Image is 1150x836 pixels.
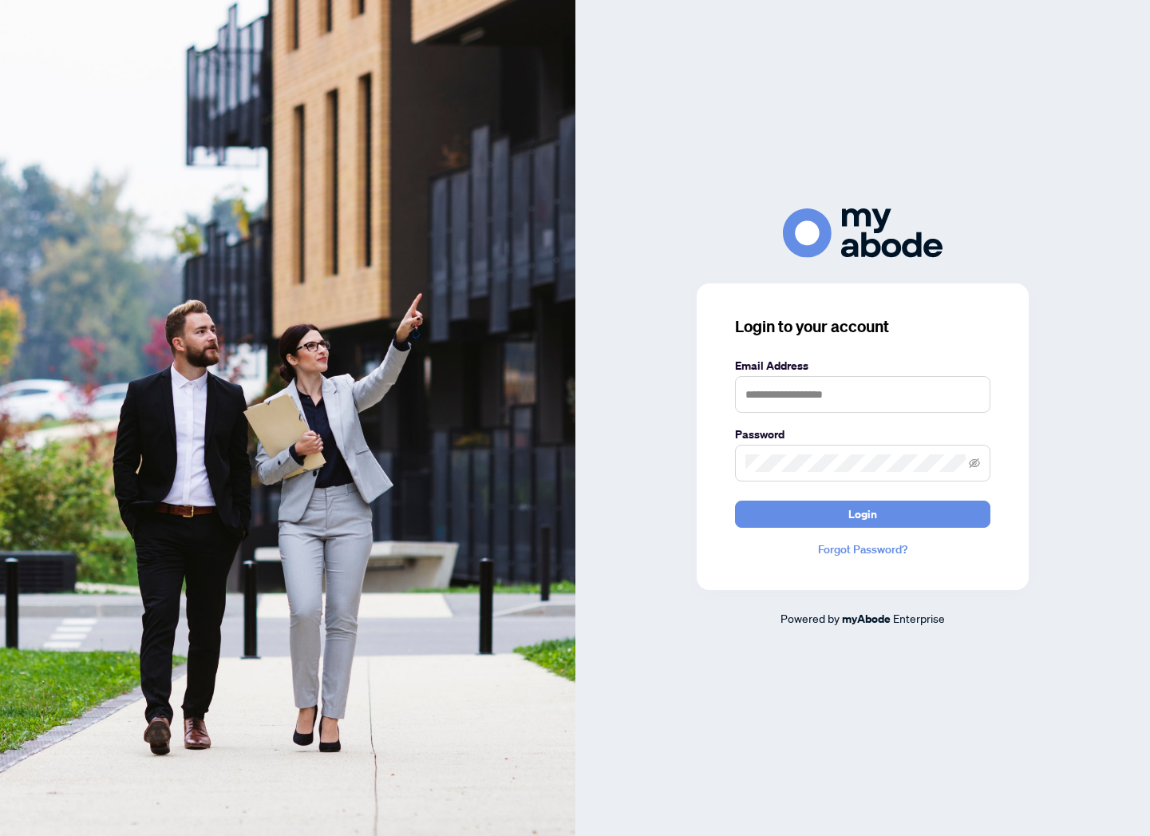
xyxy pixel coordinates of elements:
label: Password [735,426,990,443]
a: myAbode [842,610,891,628]
span: Login [848,501,877,527]
label: Email Address [735,357,990,374]
span: eye-invisible [969,458,980,469]
span: Powered by [780,611,840,625]
button: Login [735,501,990,528]
a: Forgot Password? [735,541,990,558]
img: ma-logo [783,208,943,257]
span: Enterprise [893,611,945,625]
h3: Login to your account [735,315,990,338]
